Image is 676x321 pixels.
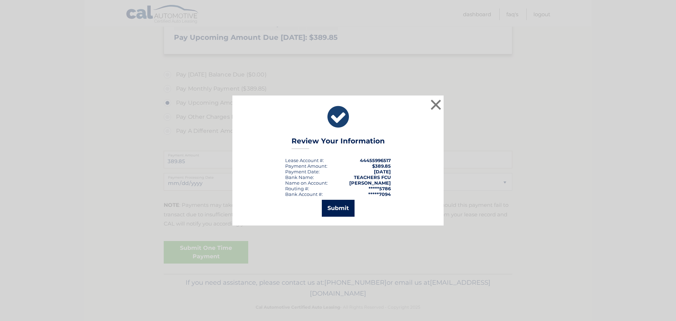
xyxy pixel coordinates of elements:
[372,163,391,169] span: $389.85
[349,180,391,186] strong: [PERSON_NAME]
[429,98,443,112] button: ×
[292,137,385,149] h3: Review Your Information
[322,200,355,217] button: Submit
[285,191,323,197] div: Bank Account #:
[354,174,391,180] strong: TEACHERS FCU
[285,158,324,163] div: Lease Account #:
[285,180,328,186] div: Name on Account:
[285,186,309,191] div: Routing #:
[285,169,319,174] span: Payment Date
[285,169,320,174] div: :
[360,158,391,163] strong: 44455996517
[285,174,314,180] div: Bank Name:
[374,169,391,174] span: [DATE]
[285,163,327,169] div: Payment Amount:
